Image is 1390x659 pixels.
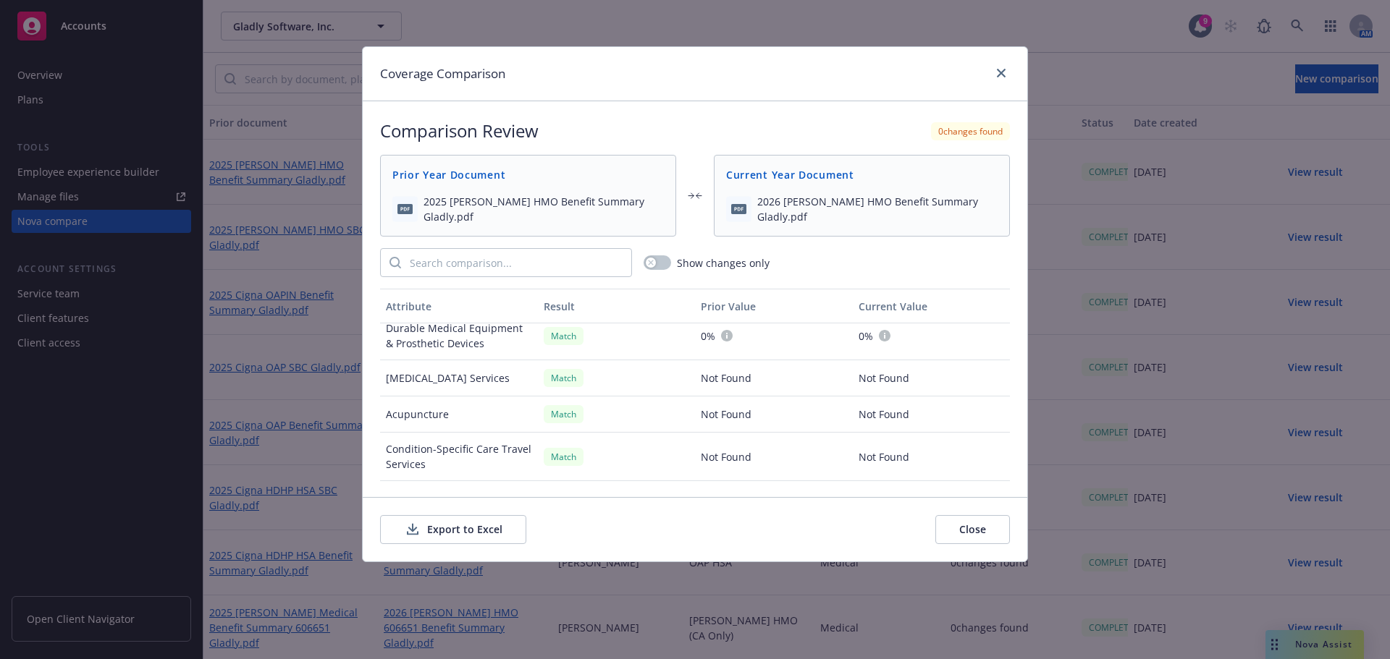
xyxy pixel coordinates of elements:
div: 0 changes found [931,122,1010,140]
div: Match [544,448,584,466]
span: 0% [701,328,715,344]
div: Match [544,369,584,387]
span: 2025 [PERSON_NAME] HMO Benefit Summary Gladly.pdf [424,194,664,224]
button: Prior Value [695,289,853,323]
svg: Search [389,257,401,268]
button: Close [935,515,1010,544]
span: Current Year Document [726,167,998,182]
span: Show changes only [677,255,770,271]
a: close [993,64,1010,82]
div: Match [544,327,584,345]
h1: Coverage Comparison [380,64,505,83]
span: Prior Year Document [392,167,664,182]
div: Condition-Specific Care Travel Services [380,433,538,481]
div: Result [544,299,690,314]
div: Prior Value [701,299,847,314]
button: Result [538,289,696,323]
span: Not Found [859,449,909,464]
div: Attribute [386,299,532,314]
span: Not Found [701,449,751,464]
button: Export to Excel [380,515,526,544]
div: Match [544,405,584,423]
span: 2026 [PERSON_NAME] HMO Benefit Summary Gladly.pdf [757,194,998,224]
span: 0% [859,328,873,344]
h2: Comparison Review [380,119,539,143]
span: Not Found [859,370,909,386]
span: Not Found [701,407,751,422]
input: Search comparison... [401,249,631,276]
div: Current Value [859,299,1005,314]
div: [MEDICAL_DATA] Services [380,360,538,396]
span: Not Found [701,370,751,386]
div: Acupuncture [380,396,538,433]
button: Attribute [380,289,538,323]
div: Durable Medical Equipment & Prosthetic Devices [380,312,538,360]
span: Not Found [859,407,909,422]
button: Current Value [853,289,1011,323]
